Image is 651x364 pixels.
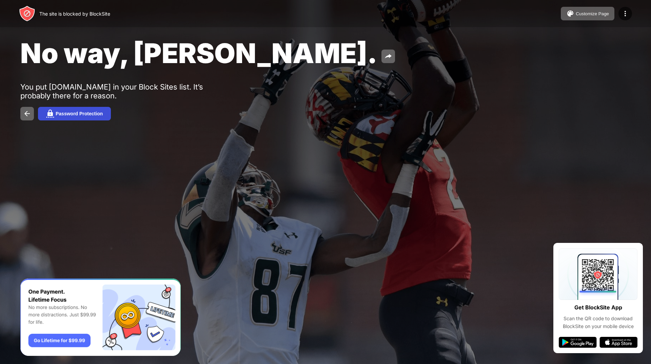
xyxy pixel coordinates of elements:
span: No way, [PERSON_NAME]. [20,37,377,70]
img: pallet.svg [566,9,574,18]
button: Password Protection [38,107,111,120]
div: Password Protection [56,111,103,116]
div: Scan the QR code to download BlockSite on your mobile device [559,315,637,330]
div: Customize Page [576,11,609,16]
img: google-play.svg [559,337,597,348]
div: The site is blocked by BlockSite [39,11,110,17]
button: Customize Page [561,7,614,20]
img: share.svg [384,52,392,60]
img: app-store.svg [599,337,637,348]
img: menu-icon.svg [621,9,629,18]
div: You put [DOMAIN_NAME] in your Block Sites list. It’s probably there for a reason. [20,82,230,100]
div: Get BlockSite App [574,303,622,312]
img: qrcode.svg [559,248,637,300]
img: back.svg [23,110,31,118]
img: header-logo.svg [19,5,35,22]
img: password.svg [46,110,54,118]
iframe: Banner [20,279,181,356]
